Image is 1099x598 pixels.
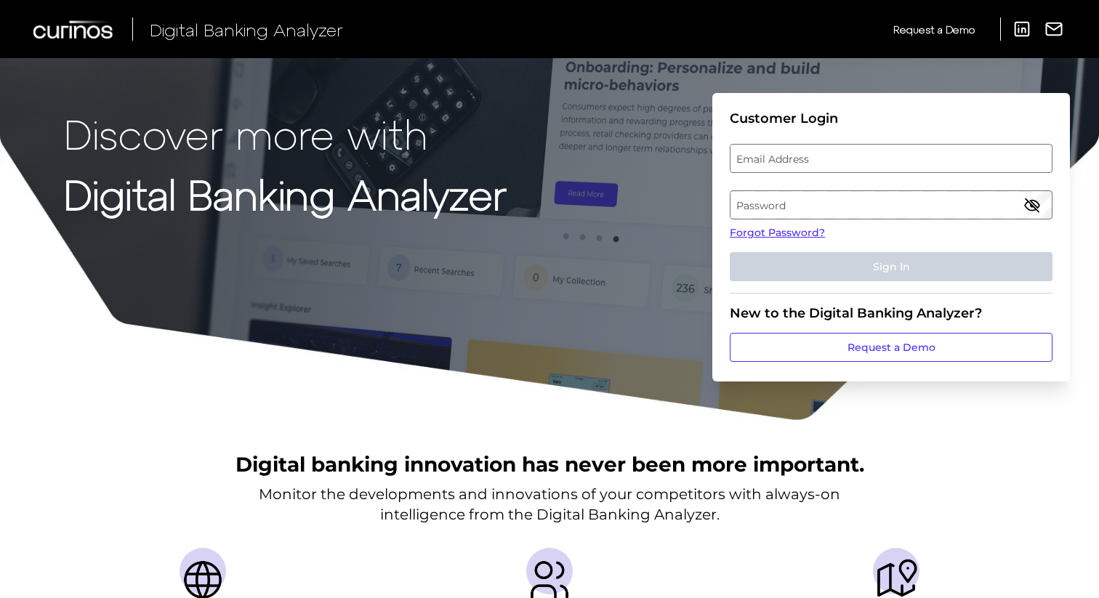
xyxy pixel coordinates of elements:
div: New to the Digital Banking Analyzer? [730,305,1052,321]
span: Request a Demo [893,23,975,36]
strong: Digital Banking Analyzer [64,169,507,218]
a: Request a Demo [730,333,1052,362]
p: Monitor the developments and innovations of your competitors with always-on intelligence from the... [259,484,840,525]
label: Email Address [730,145,1051,171]
label: Password [730,192,1051,218]
span: Digital Banking Analyzer [150,19,343,40]
button: Sign In [730,252,1052,281]
h2: Digital banking innovation has never been more important. [235,450,864,478]
p: Discover more with [64,110,507,156]
div: Customer Login [730,110,1052,126]
a: Request a Demo [893,17,975,41]
img: Curinos [33,20,115,39]
a: Forgot Password? [730,225,1052,241]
